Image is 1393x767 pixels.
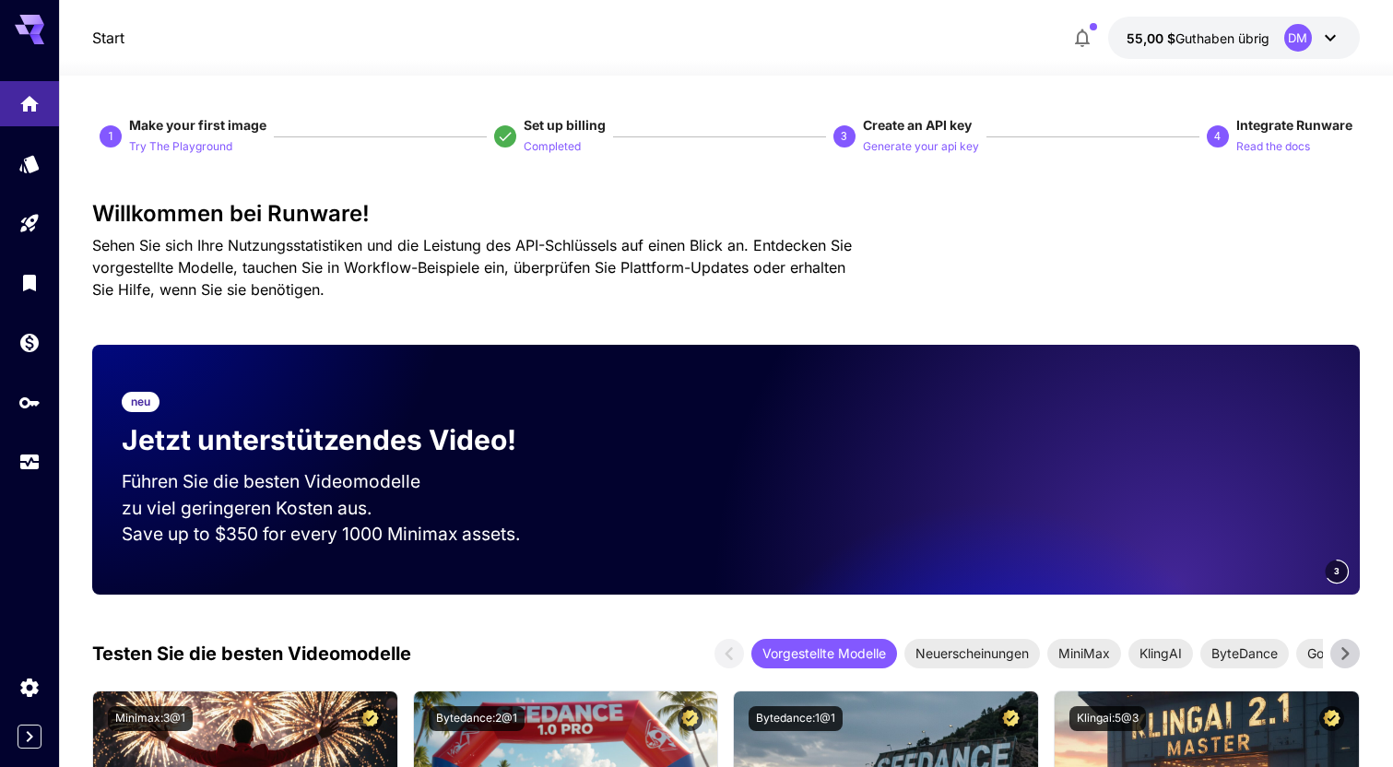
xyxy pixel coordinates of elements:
[1200,639,1289,668] div: ByteDance
[18,152,41,175] div: Modelle
[1047,639,1121,668] div: MiniMax
[1200,643,1289,663] span: ByteDance
[841,128,847,145] p: 3
[429,706,525,731] button: Bytedance:2@1
[1319,706,1344,731] button: Zertifiziertes Modell - Geprüft für beste Leistung und enthält eine kommerzielle Lizenz.
[129,117,266,133] span: Make your first image
[863,138,979,156] p: Generate your api key
[1128,643,1193,663] span: KlingAI
[524,117,606,133] span: Set up billing
[1175,30,1269,46] span: Guthaben übrig
[108,128,114,145] p: 1
[1108,17,1360,59] button: 55,00 $DM
[1128,639,1193,668] div: KlingAI
[1236,138,1310,156] p: Read the docs
[18,271,41,294] div: Bibliothek
[18,391,41,414] div: API-Schlüssel
[122,419,516,461] p: Jetzt unterstützendes Video!
[18,212,41,235] div: Spielplatz
[1296,643,1387,663] span: Google Veo
[358,706,383,731] button: Zertifiziertes Modell - Geprüft für beste Leistung und enthält eine kommerzielle Lizenz.
[18,92,41,115] div: Start
[749,706,843,731] button: Bytedance:1@1
[92,236,852,299] span: Sehen Sie sich Ihre Nutzungsstatistiken und die Leistung des API-Schlüssels auf einen Blick an. E...
[129,135,232,157] button: Try The Playground
[122,468,551,522] p: Führen Sie die besten Videomodelle zu viel geringeren Kosten aus.
[1214,128,1221,145] p: 4
[863,135,979,157] button: Generate your api key
[1296,639,1387,668] div: Google Veo
[18,451,41,474] div: Verwendungszweck
[131,394,150,410] p: neu
[92,27,124,49] nav: Brotkrume
[678,706,702,731] button: Zertifiziertes Modell - Geprüft für beste Leistung und enthält eine kommerzielle Lizenz.
[998,706,1023,731] button: Zertifiziertes Modell - Geprüft für beste Leistung und enthält eine kommerzielle Lizenz.
[1284,24,1312,52] div: DM
[129,138,232,156] p: Try The Playground
[122,521,551,548] p: Save up to $350 for every 1000 Minimax assets.
[92,201,1360,227] h3: Willkommen bei Runware!
[92,640,411,667] p: Testen Sie die besten Videomodelle
[751,643,897,663] span: Vorgestellte Modelle
[92,27,124,49] a: Start
[904,639,1040,668] div: Neuerscheinungen
[1236,135,1310,157] button: Read the docs
[108,706,193,731] button: Minimax:3@1
[524,135,581,157] button: Completed
[1334,564,1340,578] span: 3
[751,639,897,668] div: Vorgestellte Modelle
[1236,117,1352,133] span: Integrate Runware
[863,117,972,133] span: Create an API key
[18,725,41,749] button: Seitenleiste erweitern
[18,331,41,354] div: Brieftaschen
[1127,29,1269,48] div: 55,00 $
[1047,643,1121,663] span: MiniMax
[1069,706,1146,731] button: Klingai:5@3
[524,138,581,156] p: Completed
[904,643,1040,663] span: Neuerscheinungen
[1127,30,1175,46] span: 55,00 $
[18,676,41,699] div: Einstellungen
